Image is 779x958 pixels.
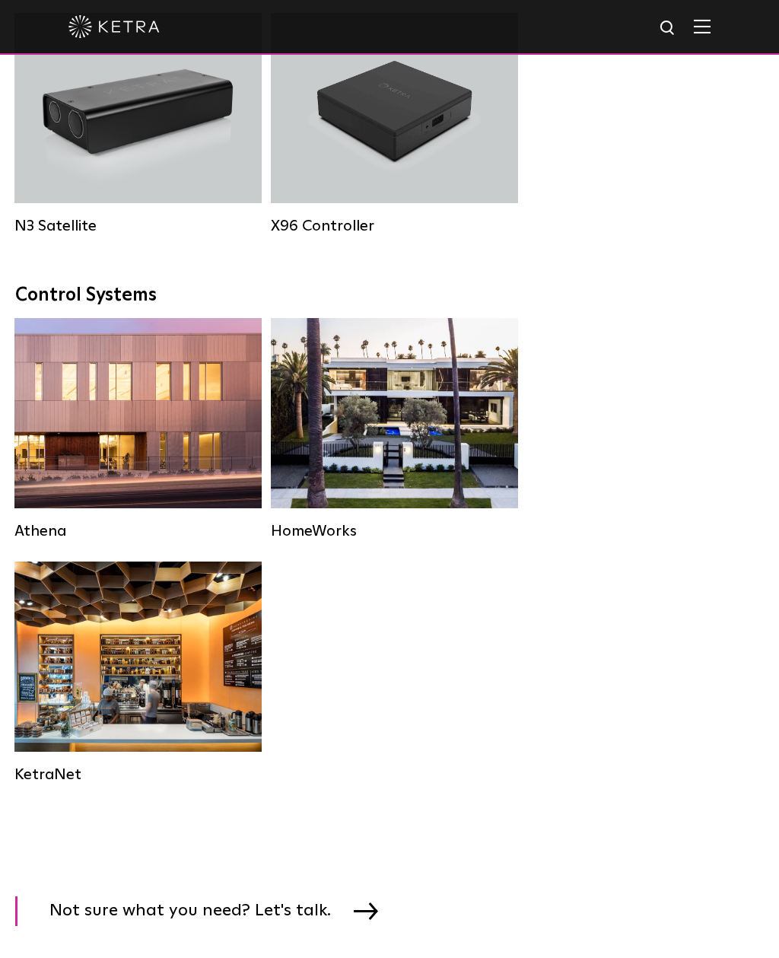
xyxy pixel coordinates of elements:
div: Athena [14,522,262,540]
a: HomeWorks Residential Solution [271,318,518,539]
a: Not sure what you need? Let's talk. [15,896,397,926]
img: ketra-logo-2019-white [68,15,160,38]
div: N3 Satellite [14,217,262,235]
img: Hamburger%20Nav.svg [694,19,711,33]
a: Athena Commercial Solution [14,318,262,539]
a: N3 Satellite N3 Satellite [14,13,262,234]
img: search icon [659,19,678,38]
img: arrow [354,902,378,919]
div: KetraNet [14,765,262,784]
a: KetraNet Legacy System [14,562,262,782]
a: X96 Controller X96 Controller [271,13,518,234]
div: Control Systems [15,285,764,307]
div: HomeWorks [271,522,518,540]
span: Not sure what you need? Let's talk. [49,896,354,926]
div: X96 Controller [271,217,518,235]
